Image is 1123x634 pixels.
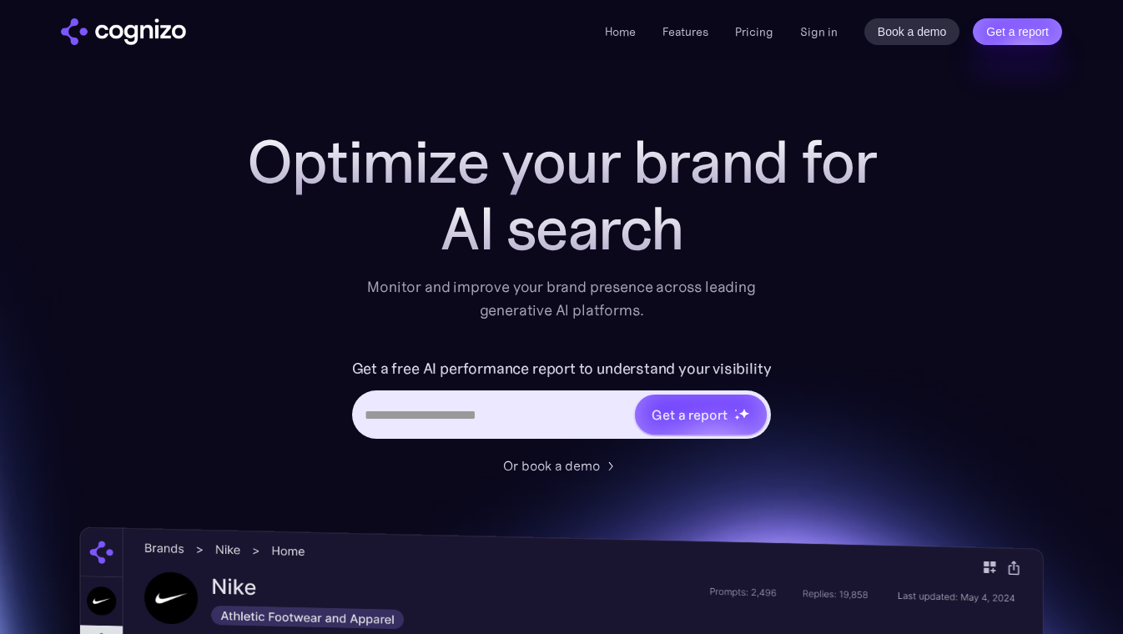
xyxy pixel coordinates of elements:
div: Monitor and improve your brand presence across leading generative AI platforms. [356,275,767,322]
a: Home [605,24,636,39]
form: Hero URL Input Form [352,355,772,447]
h1: Optimize your brand for [228,128,895,195]
a: Get a reportstarstarstar [633,393,768,436]
a: Book a demo [864,18,960,45]
div: AI search [228,195,895,262]
a: Pricing [735,24,773,39]
img: star [734,415,740,420]
a: home [61,18,186,45]
img: cognizo logo [61,18,186,45]
a: Features [662,24,708,39]
a: Sign in [800,22,838,42]
label: Get a free AI performance report to understand your visibility [352,355,772,382]
div: Or book a demo [503,455,600,475]
a: Get a report [973,18,1062,45]
img: star [738,408,749,419]
img: star [734,409,737,411]
div: Get a report [652,405,727,425]
a: Or book a demo [503,455,620,475]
